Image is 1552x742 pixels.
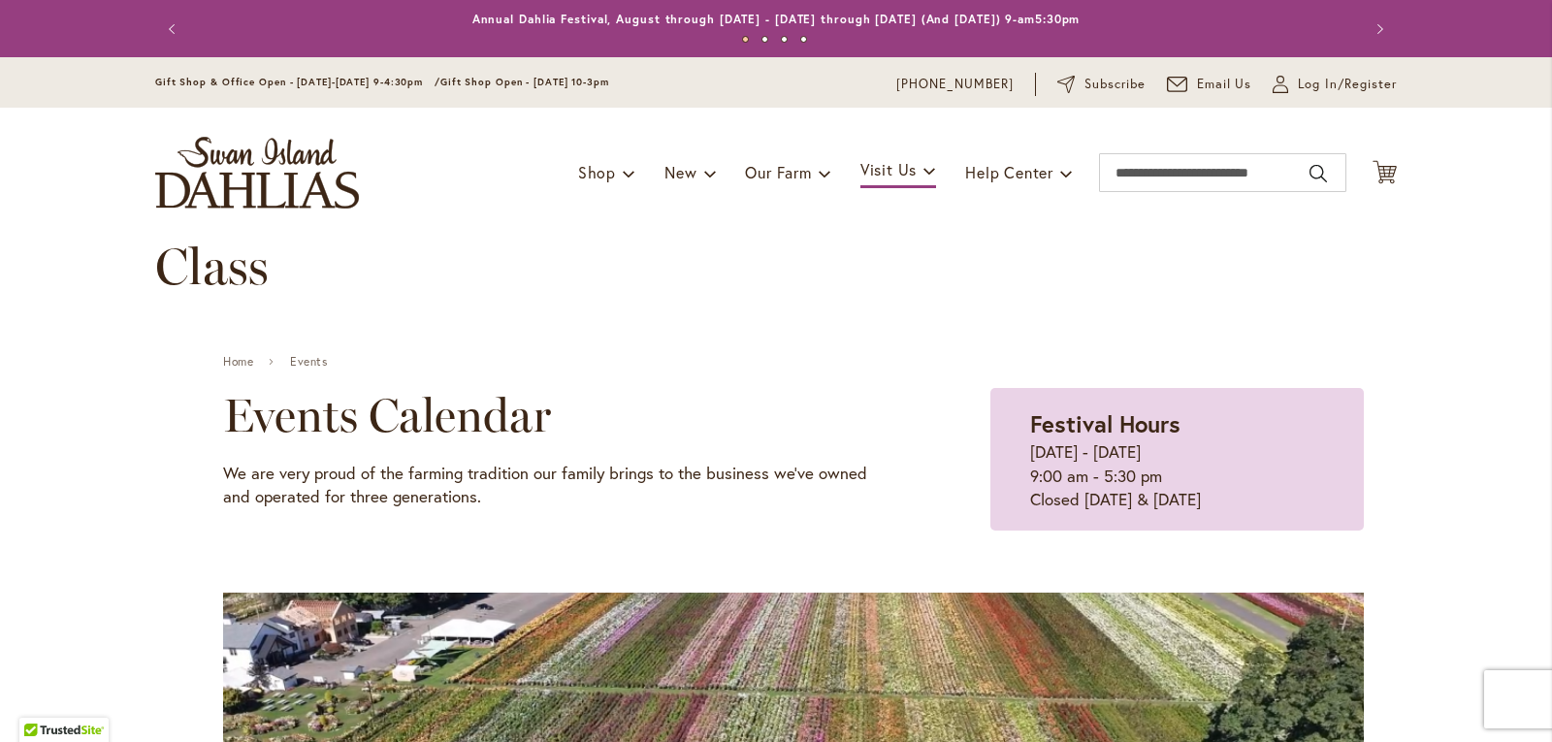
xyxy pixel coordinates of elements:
[965,162,1053,182] span: Help Center
[742,36,749,43] button: 1 of 4
[440,76,609,88] span: Gift Shop Open - [DATE] 10-3pm
[155,76,440,88] span: Gift Shop & Office Open - [DATE]-[DATE] 9-4:30pm /
[472,12,1081,26] a: Annual Dahlia Festival, August through [DATE] - [DATE] through [DATE] (And [DATE]) 9-am5:30pm
[155,137,359,209] a: store logo
[1084,75,1146,94] span: Subscribe
[155,10,194,48] button: Previous
[745,162,811,182] span: Our Farm
[761,36,768,43] button: 2 of 4
[1197,75,1252,94] span: Email Us
[223,355,253,369] a: Home
[223,388,893,442] h2: Events Calendar
[1167,75,1252,94] a: Email Us
[1030,408,1180,439] strong: Festival Hours
[578,162,616,182] span: Shop
[860,159,917,179] span: Visit Us
[223,462,893,509] p: We are very proud of the farming tradition our family brings to the business we've owned and oper...
[781,36,788,43] button: 3 of 4
[896,75,1014,94] a: [PHONE_NUMBER]
[1030,440,1324,511] p: [DATE] - [DATE] 9:00 am - 5:30 pm Closed [DATE] & [DATE]
[1358,10,1397,48] button: Next
[800,36,807,43] button: 4 of 4
[1298,75,1397,94] span: Log In/Register
[1273,75,1397,94] a: Log In/Register
[1057,75,1146,94] a: Subscribe
[290,355,328,369] a: Events
[664,162,696,182] span: New
[155,236,269,297] span: Class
